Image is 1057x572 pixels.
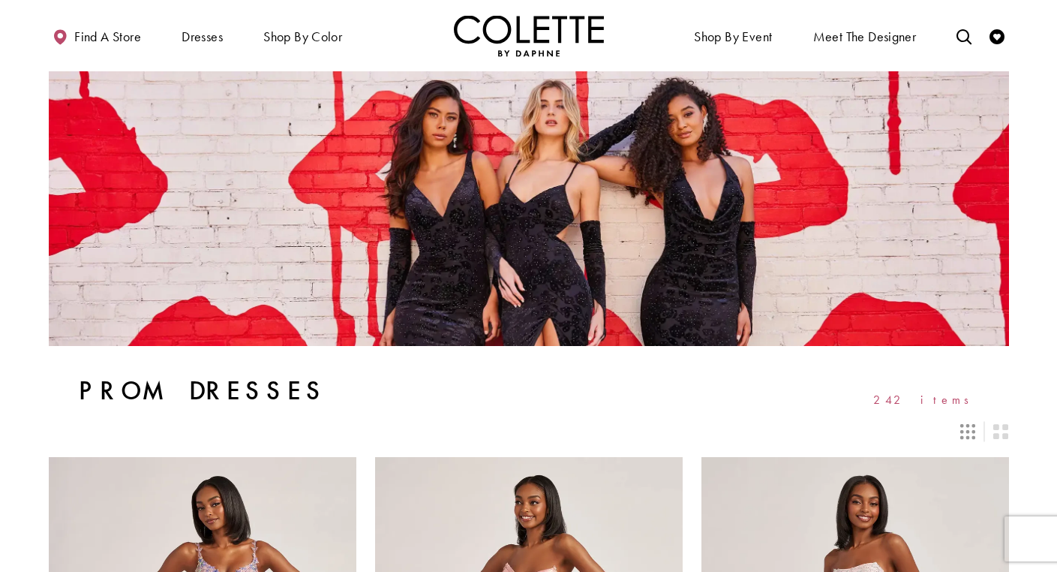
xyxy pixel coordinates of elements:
[953,15,975,56] a: Toggle search
[454,15,604,56] a: Visit Home Page
[178,15,227,56] span: Dresses
[809,15,920,56] a: Meet the designer
[40,415,1018,448] div: Layout Controls
[49,15,145,56] a: Find a store
[79,376,327,406] h1: Prom Dresses
[873,393,979,406] span: 242 items
[263,29,342,44] span: Shop by color
[694,29,772,44] span: Shop By Event
[993,424,1008,439] span: Switch layout to 2 columns
[813,29,917,44] span: Meet the designer
[260,15,346,56] span: Shop by color
[454,15,604,56] img: Colette by Daphne
[986,15,1008,56] a: Check Wishlist
[74,29,141,44] span: Find a store
[182,29,223,44] span: Dresses
[960,424,975,439] span: Switch layout to 3 columns
[690,15,776,56] span: Shop By Event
